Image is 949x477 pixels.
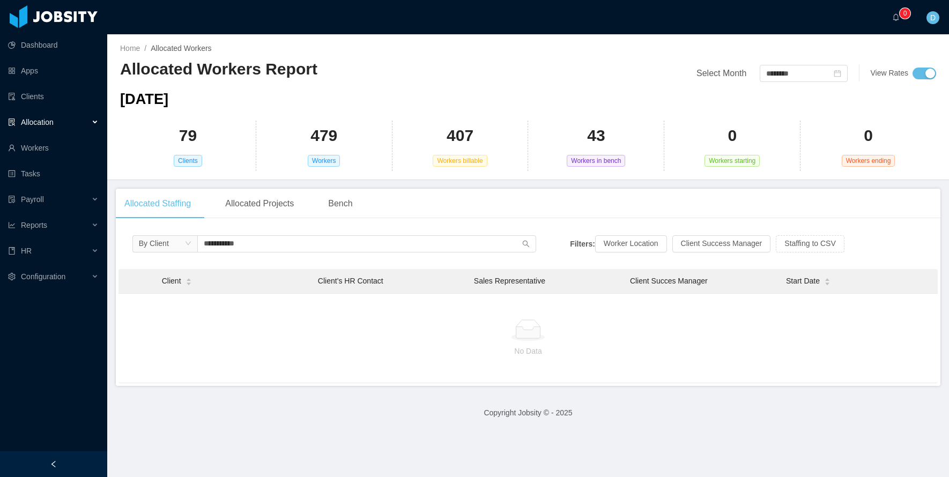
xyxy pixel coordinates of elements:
[522,240,530,248] i: icon: search
[185,240,191,248] i: icon: down
[179,125,197,147] h2: 79
[21,247,32,255] span: HR
[587,125,605,147] h2: 43
[21,195,44,204] span: Payroll
[186,277,191,280] i: icon: caret-up
[776,235,844,252] button: Staffing to CSV
[705,155,760,167] span: Workers starting
[8,273,16,280] i: icon: setting
[144,44,146,53] span: /
[174,155,202,167] span: Clients
[21,118,54,126] span: Allocation
[310,125,337,147] h2: 479
[892,13,900,21] i: icon: bell
[320,189,361,219] div: Bench
[21,221,47,229] span: Reports
[728,125,737,147] h2: 0
[842,155,895,167] span: Workers ending
[696,69,746,78] span: Select Month
[8,221,16,229] i: icon: line-chart
[186,277,192,284] div: Sort
[630,277,708,285] span: Client Succes Manager
[672,235,771,252] button: Client Success Manager
[116,189,199,219] div: Allocated Staffing
[127,345,929,357] p: No Data
[864,125,873,147] h2: 0
[824,281,830,284] i: icon: caret-down
[447,125,473,147] h2: 407
[595,235,667,252] button: Worker Location
[186,281,191,284] i: icon: caret-down
[318,277,383,285] span: Client’s HR Contact
[8,163,99,184] a: icon: profileTasks
[151,44,211,53] span: Allocated Workers
[217,189,302,219] div: Allocated Projects
[824,277,831,284] div: Sort
[308,155,340,167] span: Workers
[8,137,99,159] a: icon: userWorkers
[107,394,949,431] footer: Copyright Jobsity © - 2025
[900,8,910,19] sup: 0
[120,44,140,53] a: Home
[139,235,169,251] div: By Client
[834,70,841,77] i: icon: calendar
[570,239,595,248] strong: Filters:
[8,118,16,126] i: icon: solution
[8,86,99,107] a: icon: auditClients
[8,60,99,81] a: icon: appstoreApps
[474,277,545,285] span: Sales Representative
[433,155,487,167] span: Workers billable
[21,272,65,281] span: Configuration
[120,91,168,107] span: [DATE]
[870,69,908,77] span: View Rates
[8,247,16,255] i: icon: book
[8,34,99,56] a: icon: pie-chartDashboard
[824,277,830,280] i: icon: caret-up
[567,155,625,167] span: Workers in bench
[8,196,16,203] i: icon: file-protect
[786,275,820,287] span: Start Date
[930,11,936,24] span: D
[120,58,528,80] h2: Allocated Workers Report
[162,275,181,287] span: Client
